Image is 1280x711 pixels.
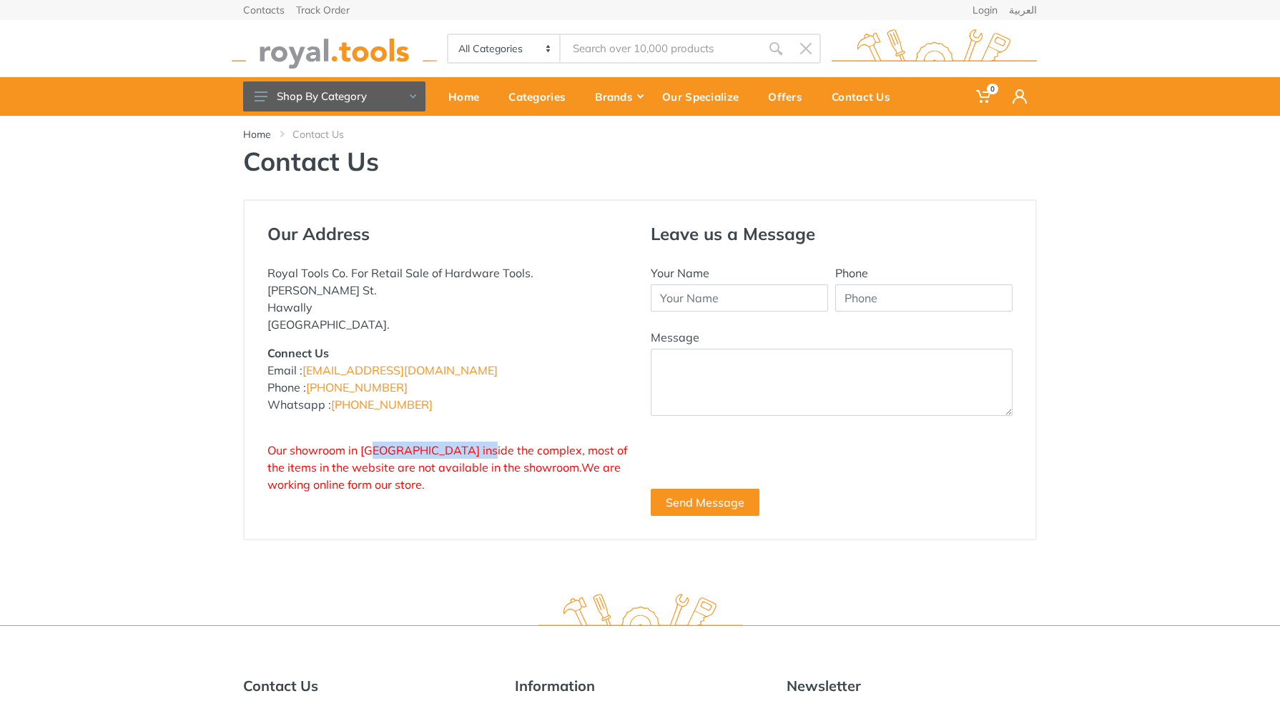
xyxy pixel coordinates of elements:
[1009,5,1037,15] a: العربية
[758,77,822,116] a: Offers
[561,34,761,64] input: Site search
[835,264,868,282] label: Phone
[267,344,629,413] p: Email : Phone : Whatsapp :
[306,380,408,394] a: [PHONE_NUMBER]
[243,677,493,695] h5: Contact Us
[243,81,425,111] button: Shop By Category
[267,224,629,244] h4: Our Address
[651,264,709,282] label: Your Name
[651,489,759,516] button: Send Message
[822,81,910,111] div: Contact Us
[448,35,561,62] select: Category
[973,5,998,15] a: Login
[835,284,1013,312] input: Phone
[787,677,1037,695] h5: Newsletter
[292,127,365,141] li: Contact Us
[302,363,498,377] a: [EMAIL_ADDRESS][DOMAIN_NAME]
[651,284,828,312] input: Your Name
[267,346,329,360] strong: Connect Us
[987,84,998,94] span: 0
[243,127,271,141] a: Home
[331,397,433,412] a: [PHONE_NUMBER]
[438,77,498,116] a: Home
[832,29,1037,69] img: royal.tools Logo
[585,81,652,111] div: Brands
[651,433,868,489] iframe: reCAPTCHA
[498,77,585,116] a: Categories
[822,77,910,116] a: Contact Us
[243,5,285,15] a: Contacts
[267,264,629,333] p: Royal Tools Co. For Retail Sale of Hardware Tools. [PERSON_NAME] St. Hawally [GEOGRAPHIC_DATA].
[652,77,758,116] a: Our Specialize
[243,146,1037,176] h1: Contact Us
[498,81,585,111] div: Categories
[538,594,743,633] img: royal.tools Logo
[758,81,822,111] div: Offers
[652,81,758,111] div: Our Specialize
[438,81,498,111] div: Home
[267,443,627,492] span: Our showroom in [GEOGRAPHIC_DATA] inside the complex, most of the items in the website are not av...
[232,29,437,69] img: royal.tools Logo
[515,677,765,695] h5: Information
[966,77,1003,116] a: 0
[243,127,1037,141] nav: breadcrumb
[651,224,1013,244] h4: Leave us a Message
[651,329,699,346] label: Message
[296,5,350,15] a: Track Order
